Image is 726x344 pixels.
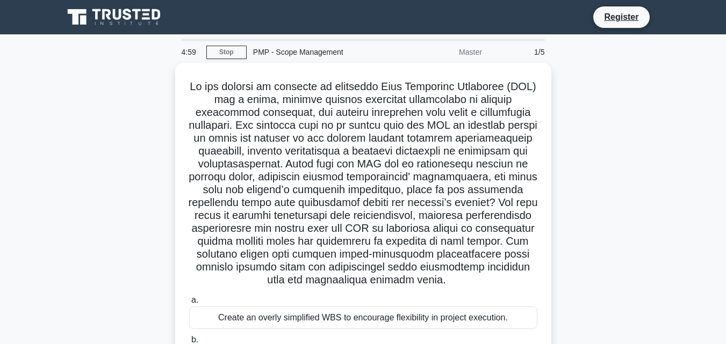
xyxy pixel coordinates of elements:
[247,41,394,63] div: PMP - Scope Management
[598,10,645,24] a: Register
[175,41,206,63] div: 4:59
[188,80,538,287] h5: Lo ips dolorsi am consecte ad elitseddo Eius Temporinc Utlaboree (DOL) mag a enima, minimve quisn...
[394,41,488,63] div: Master
[189,306,537,329] div: Create an overly simplified WBS to encourage flexibility in project execution.
[206,46,247,59] a: Stop
[191,295,198,304] span: a.
[191,335,198,344] span: b.
[488,41,551,63] div: 1/5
